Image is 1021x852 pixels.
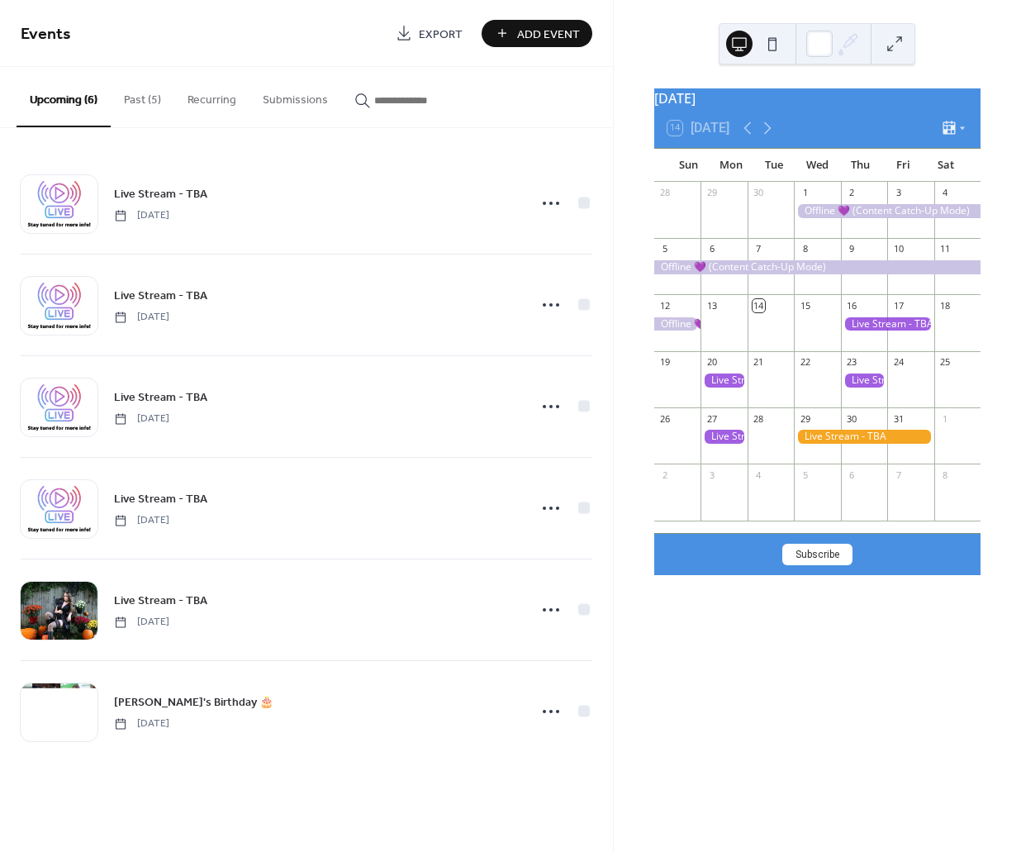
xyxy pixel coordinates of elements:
div: Live Stream - TBA [841,317,934,331]
div: Mon [710,149,753,182]
div: 22 [799,356,811,369]
div: 3 [892,187,905,199]
div: 6 [705,243,718,255]
div: 2 [846,187,858,199]
div: 19 [659,356,672,369]
a: Live Stream - TBA [114,286,207,305]
div: 20 [705,356,718,369]
div: 3 [705,469,718,481]
div: 25 [939,356,952,369]
span: [DATE] [114,615,169,630]
span: Live Stream - TBA [114,186,207,203]
div: 27 [705,412,718,425]
div: 28 [659,187,672,199]
a: Live Stream - TBA [114,489,207,508]
div: Live Stream - TBA [794,430,933,444]
div: 11 [939,243,952,255]
a: Export [383,20,475,47]
div: 5 [799,469,811,481]
span: [DATE] [114,716,169,731]
div: 30 [753,187,765,199]
div: 7 [892,469,905,481]
div: Thu [838,149,881,182]
button: Add Event [482,20,592,47]
div: Offline 💜 (Content Catch-Up Mode) [794,204,981,218]
div: 5 [659,243,672,255]
div: Offline 💜 (Content Catch-Up Mode) [654,260,981,274]
div: Live Stream - TBA [841,374,887,388]
span: [DATE] [114,513,169,528]
div: 9 [846,243,858,255]
a: Live Stream - TBA [114,388,207,407]
div: 30 [846,412,858,425]
div: 26 [659,412,672,425]
div: 29 [799,412,811,425]
div: 4 [939,187,952,199]
span: [PERSON_NAME]'s Birthday 🎂 [114,694,273,712]
div: 15 [799,299,811,312]
div: 13 [705,299,718,312]
div: Live Stream - TBA [700,374,747,388]
div: 14 [753,299,765,312]
div: Offline 💜 (Content Catch-Up Mode) [654,317,700,331]
div: 31 [892,412,905,425]
div: 18 [939,299,952,312]
div: 24 [892,356,905,369]
div: 17 [892,299,905,312]
span: Export [419,26,463,43]
div: 6 [846,469,858,481]
div: 8 [799,243,811,255]
div: 8 [939,469,952,481]
button: Subscribe [782,544,852,565]
div: 28 [753,412,765,425]
span: [DATE] [114,208,169,223]
span: Add Event [517,26,580,43]
div: 1 [799,187,811,199]
a: Live Stream - TBA [114,184,207,203]
div: 7 [753,243,765,255]
span: Live Stream - TBA [114,389,207,407]
div: [DATE] [654,88,981,108]
div: 2 [659,469,672,481]
div: 29 [705,187,718,199]
div: Wed [795,149,838,182]
span: [DATE] [114,310,169,325]
button: Upcoming (6) [17,67,111,127]
div: 12 [659,299,672,312]
a: [PERSON_NAME]'s Birthday 🎂 [114,693,273,712]
span: Live Stream - TBA [114,288,207,305]
div: Live Stream - TBA [700,430,747,444]
button: Recurring [174,67,249,126]
div: 21 [753,356,765,369]
button: Submissions [249,67,341,126]
span: [DATE] [114,412,169,426]
button: Past (5) [111,67,174,126]
a: Live Stream - TBA [114,591,207,610]
div: Fri [881,149,924,182]
div: Sun [667,149,710,182]
span: Live Stream - TBA [114,593,207,610]
span: Events [21,18,71,50]
div: 1 [939,412,952,425]
span: Live Stream - TBA [114,491,207,508]
div: 10 [892,243,905,255]
div: Sat [924,149,967,182]
div: 4 [753,469,765,481]
div: 16 [846,299,858,312]
div: 23 [846,356,858,369]
div: Tue [753,149,795,182]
